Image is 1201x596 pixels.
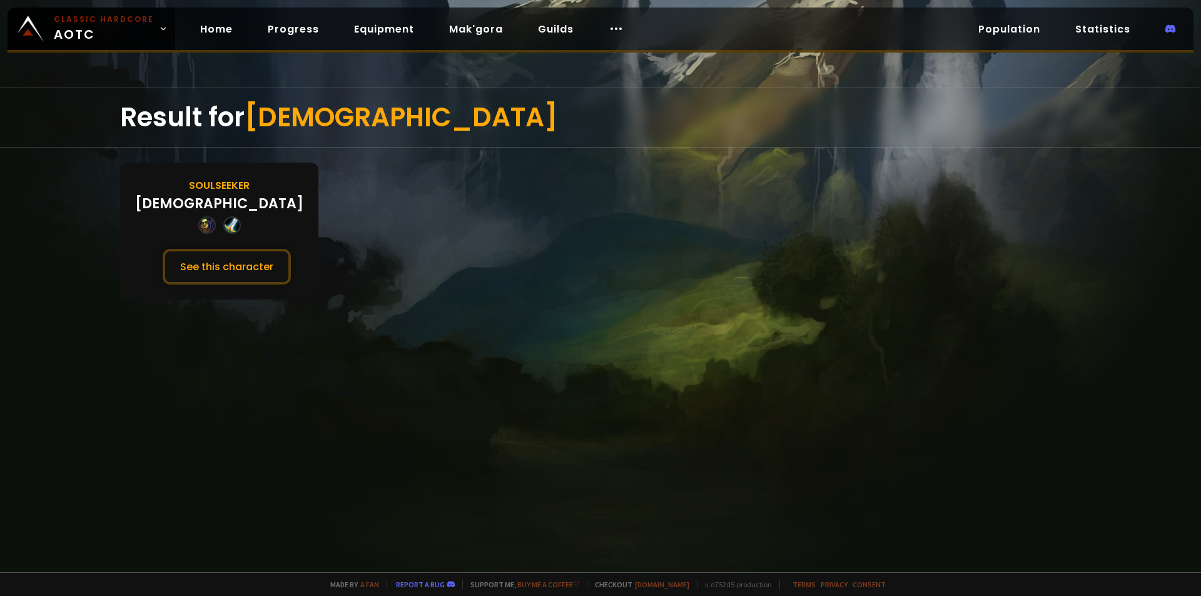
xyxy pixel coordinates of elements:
[344,16,424,42] a: Equipment
[1065,16,1140,42] a: Statistics
[323,580,379,589] span: Made by
[135,193,303,214] div: [DEMOGRAPHIC_DATA]
[8,8,175,50] a: Classic HardcoreAOTC
[360,580,379,589] a: a fan
[439,16,513,42] a: Mak'gora
[635,580,689,589] a: [DOMAIN_NAME]
[587,580,689,589] span: Checkout
[190,16,243,42] a: Home
[396,580,445,589] a: Report a bug
[462,580,579,589] span: Support me,
[163,249,291,285] button: See this character
[258,16,329,42] a: Progress
[189,178,250,193] div: Soulseeker
[697,580,772,589] span: v. d752d5 - production
[968,16,1050,42] a: Population
[853,580,886,589] a: Consent
[528,16,584,42] a: Guilds
[793,580,816,589] a: Terms
[120,88,1081,147] div: Result for
[517,580,579,589] a: Buy me a coffee
[54,14,154,44] span: AOTC
[821,580,848,589] a: Privacy
[54,14,154,25] small: Classic Hardcore
[245,99,558,136] span: [DEMOGRAPHIC_DATA]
